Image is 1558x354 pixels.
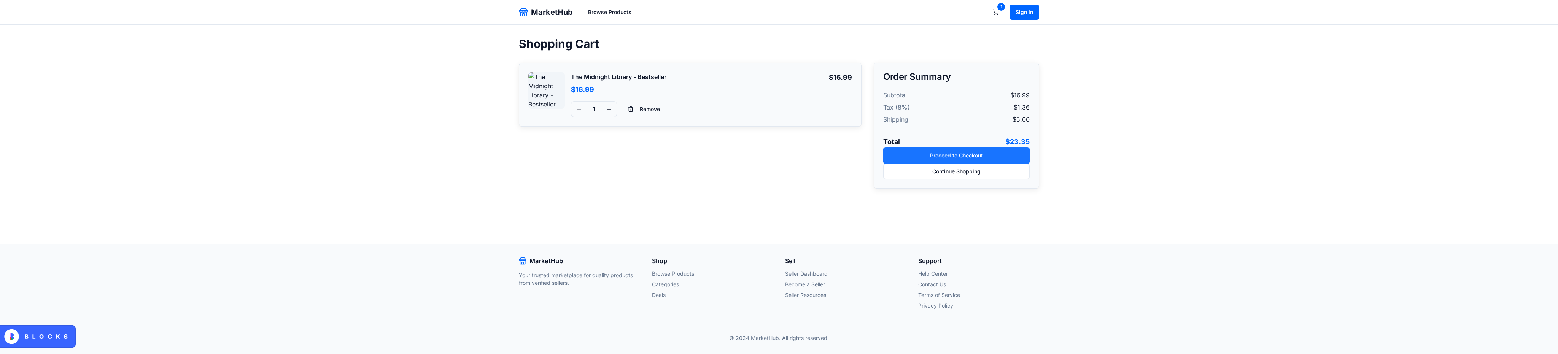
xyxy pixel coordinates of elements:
button: Proceed to Checkout [883,147,1030,164]
span: $1.36 [1014,103,1030,112]
button: Remove [623,102,665,116]
h3: Sell [785,256,906,265]
h3: The Midnight Library - Bestseller [571,72,823,81]
a: Seller Dashboard [785,270,828,277]
p: $16.99 [829,72,852,83]
span: MarketHub [529,256,563,265]
li: Terms of Service [918,291,1039,299]
a: MarketHub [519,7,573,17]
li: Categories [652,281,773,288]
li: Help Center [918,270,1039,278]
a: Browse Products [652,270,694,277]
li: Contact Us [918,281,1039,288]
p: Your trusted marketplace for quality products from verified sellers. [519,271,640,287]
li: Seller Resources [785,291,906,299]
span: $5.00 [1013,115,1030,124]
button: Sign In [1010,5,1039,20]
h1: Shopping Cart [519,37,1039,51]
span: MarketHub [531,7,573,17]
button: Continue Shopping [883,164,1030,179]
span: Shipping [883,115,908,124]
li: Deals [652,291,773,299]
button: 1 [988,5,1003,20]
span: Total [883,137,900,147]
span: 1 [587,105,601,114]
div: Order Summary [883,72,1030,81]
a: Proceed to Checkout [883,151,1030,159]
li: Privacy Policy [918,302,1039,310]
h3: Shop [652,256,773,265]
img: The Midnight Library - Bestseller [528,72,565,109]
a: Continue Shopping [883,167,1030,175]
span: Tax (8%) [883,103,910,112]
h3: Support [918,256,1039,265]
li: Become a Seller [785,281,906,288]
span: $16.99 [1010,90,1030,100]
p: © 2024 MarketHub. All rights reserved. [519,334,1039,342]
div: 1 [997,3,1005,11]
span: $23.35 [1005,137,1030,147]
span: Subtotal [883,90,907,100]
button: Browse Products [582,5,638,20]
p: $16.99 [571,84,823,95]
